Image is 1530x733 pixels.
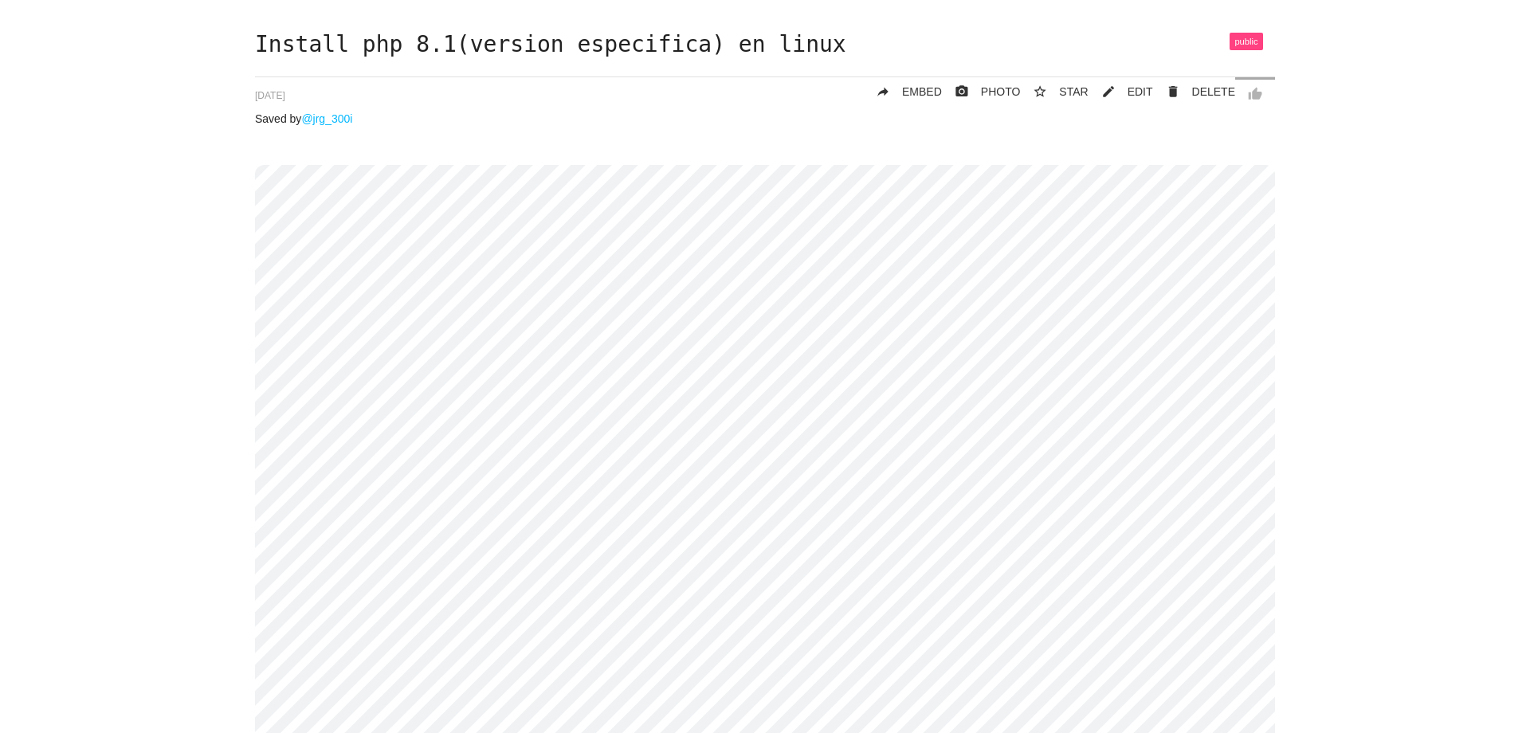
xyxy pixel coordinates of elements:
[1059,85,1088,98] span: STAR
[863,77,942,106] a: replyEMBED
[301,112,352,125] a: @jrg_300i
[876,77,890,106] i: reply
[1020,77,1088,106] button: star_borderSTAR
[255,90,285,101] span: [DATE]
[981,85,1021,98] span: PHOTO
[1153,77,1235,106] a: Delete Post
[1101,77,1116,106] i: mode_edit
[1166,77,1180,106] i: delete
[1089,77,1153,106] a: mode_editEDIT
[955,77,969,106] i: photo_camera
[255,33,1275,57] h1: Install php 8.1(version especifica) en linux
[942,77,1021,106] a: photo_cameraPHOTO
[255,112,1275,125] p: Saved by
[1033,77,1047,106] i: star_border
[902,85,942,98] span: EMBED
[1192,85,1235,98] span: DELETE
[1128,85,1153,98] span: EDIT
